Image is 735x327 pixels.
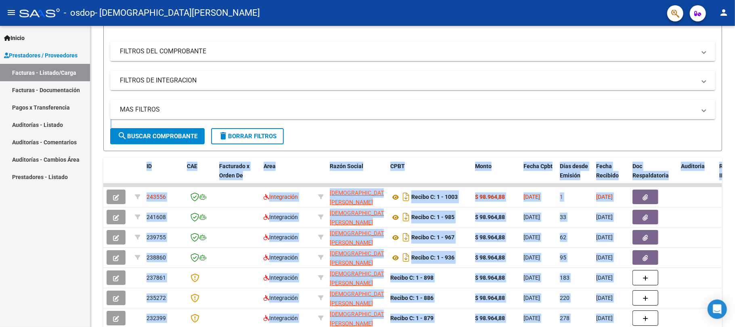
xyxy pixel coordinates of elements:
div: 27315674684 [330,209,384,226]
span: Integración [264,274,298,281]
span: [DATE] [524,274,540,281]
span: [DEMOGRAPHIC_DATA][PERSON_NAME] [330,270,389,286]
span: 239755 [147,234,166,241]
span: Días desde Emisión [560,163,588,179]
datatable-header-cell: Facturado x Orden De [216,158,260,193]
button: Borrar Filtros [211,128,284,144]
strong: $ 98.964,88 [475,274,505,281]
div: 27315674684 [330,269,384,286]
strong: Recibo C: 1 - 898 [390,274,433,281]
datatable-header-cell: Doc Respaldatoria [629,158,678,193]
span: 33 [560,214,566,220]
span: Prestadores / Proveedores [4,51,77,60]
span: Fecha Cpbt [524,163,553,169]
mat-icon: delete [218,131,228,141]
strong: Recibo C: 1 - 1003 [411,194,458,200]
span: [DEMOGRAPHIC_DATA][PERSON_NAME] [330,291,389,306]
span: - osdop [64,4,95,22]
span: 62 [560,234,566,241]
datatable-header-cell: Fecha Recibido [593,158,629,193]
datatable-header-cell: Razón Social [327,158,387,193]
span: [DEMOGRAPHIC_DATA][PERSON_NAME] [330,210,389,226]
span: 238860 [147,254,166,261]
mat-expansion-panel-header: FILTROS DE INTEGRACION [110,71,715,90]
span: 243556 [147,194,166,200]
span: 95 [560,254,566,261]
datatable-header-cell: Días desde Emisión [557,158,593,193]
i: Descargar documento [401,211,411,224]
span: CAE [187,163,197,169]
span: Auditoria [681,163,705,169]
span: [DATE] [596,315,613,321]
span: Borrar Filtros [218,133,276,140]
span: [DATE] [596,194,613,200]
mat-icon: menu [6,8,16,17]
span: Integración [264,315,298,321]
span: Area [264,163,276,169]
span: [DATE] [524,194,540,200]
div: 27315674684 [330,310,384,327]
span: [DATE] [524,295,540,301]
span: Integración [264,194,298,200]
span: [DATE] [524,254,540,261]
span: 220 [560,295,570,301]
datatable-header-cell: Area [260,158,315,193]
strong: Recibo C: 1 - 967 [411,234,454,241]
datatable-header-cell: Auditoria [678,158,716,193]
span: 1 [560,194,563,200]
span: 237861 [147,274,166,281]
span: CPBT [390,163,405,169]
span: [DEMOGRAPHIC_DATA][PERSON_NAME] [330,250,389,266]
span: [DATE] [524,234,540,241]
span: [DATE] [596,295,613,301]
strong: $ 98.964,88 [475,194,505,200]
mat-panel-title: FILTROS DE INTEGRACION [120,76,696,85]
strong: $ 98.964,88 [475,315,505,321]
span: [DATE] [596,214,613,220]
div: 27315674684 [330,289,384,306]
span: Integración [264,295,298,301]
button: Buscar Comprobante [110,128,205,144]
span: ID [147,163,152,169]
mat-icon: search [117,131,127,141]
span: 183 [560,274,570,281]
mat-expansion-panel-header: FILTROS DEL COMPROBANTE [110,42,715,61]
span: [DATE] [524,214,540,220]
span: Monto [475,163,492,169]
span: Integración [264,214,298,220]
span: [DEMOGRAPHIC_DATA][PERSON_NAME] [330,311,389,327]
datatable-header-cell: ID [143,158,184,193]
span: 241608 [147,214,166,220]
strong: Recibo C: 1 - 936 [411,255,454,261]
div: 27315674684 [330,188,384,205]
datatable-header-cell: CAE [184,158,216,193]
datatable-header-cell: Monto [472,158,520,193]
mat-panel-title: FILTROS DEL COMPROBANTE [120,47,696,56]
span: Doc Respaldatoria [632,163,669,179]
datatable-header-cell: CPBT [387,158,472,193]
strong: $ 98.964,88 [475,214,505,220]
span: Integración [264,234,298,241]
mat-expansion-panel-header: MAS FILTROS [110,100,715,119]
mat-panel-title: MAS FILTROS [120,105,696,114]
i: Descargar documento [401,190,411,203]
span: Buscar Comprobante [117,133,197,140]
span: Razón Social [330,163,363,169]
span: Fecha Recibido [596,163,619,179]
i: Descargar documento [401,251,411,264]
span: 232399 [147,315,166,321]
i: Descargar documento [401,231,411,244]
span: Integración [264,254,298,261]
span: [DEMOGRAPHIC_DATA][PERSON_NAME] [330,190,389,205]
span: Inicio [4,34,25,42]
span: [DATE] [596,254,613,261]
span: [DATE] [524,315,540,321]
div: Open Intercom Messenger [708,300,727,319]
div: 27315674684 [330,229,384,246]
strong: Recibo C: 1 - 985 [411,214,454,221]
span: [DATE] [596,274,613,281]
span: [DATE] [596,234,613,241]
mat-icon: person [719,8,729,17]
span: - [DEMOGRAPHIC_DATA][PERSON_NAME] [95,4,260,22]
datatable-header-cell: Fecha Cpbt [520,158,557,193]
